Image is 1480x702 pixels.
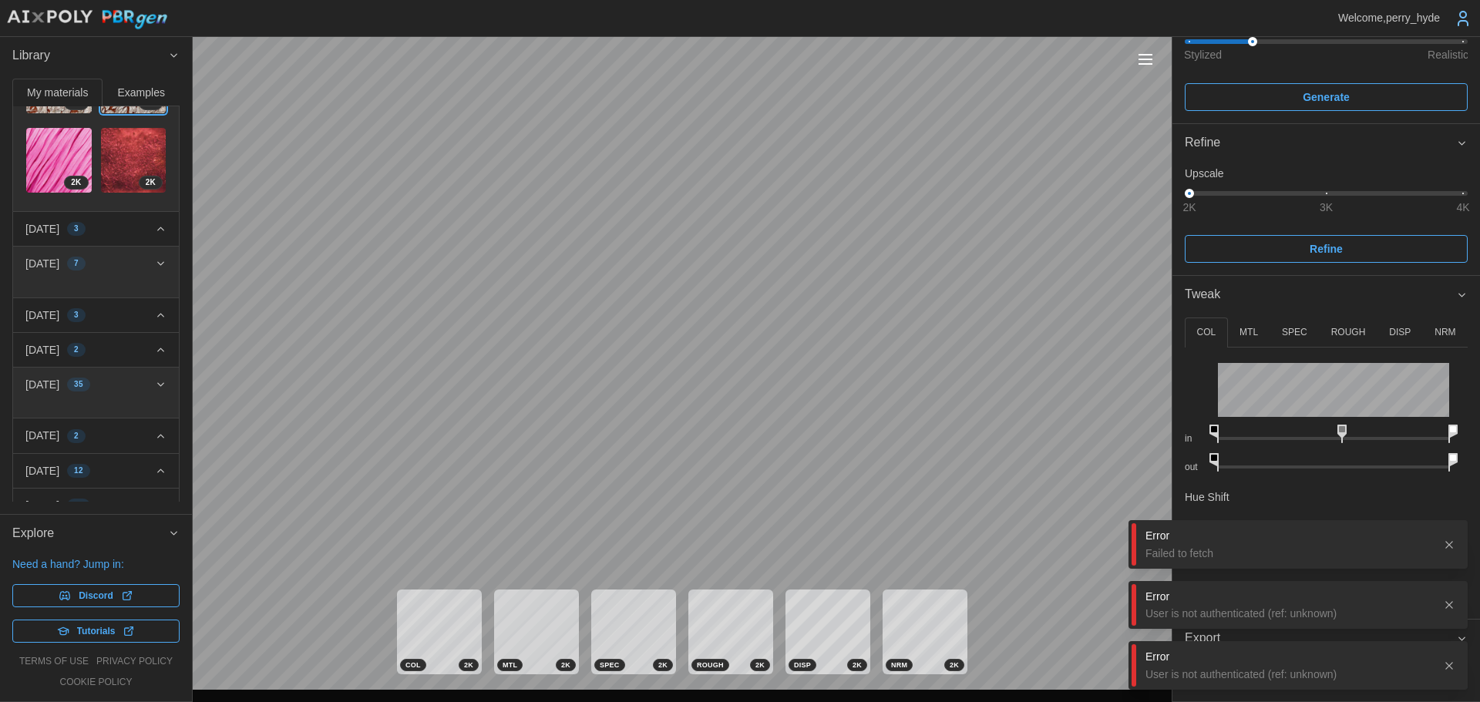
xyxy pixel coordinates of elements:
p: [DATE] [25,256,59,271]
span: 2 K [853,660,862,670]
p: MTL [1239,326,1258,339]
a: terms of use [19,655,89,668]
img: diIoppNneSzX1eR1RzMr [101,128,166,193]
p: DISP [1389,326,1411,339]
span: My materials [27,87,88,98]
button: [DATE]35 [13,368,179,401]
span: MTL [503,660,517,670]
div: [DATE]35 [13,401,179,418]
p: [DATE] [25,463,59,479]
p: COL [1196,326,1216,339]
p: [DATE] [25,377,59,392]
span: 19 [74,499,83,512]
button: [DATE]2 [13,418,179,452]
span: 12 [74,465,83,477]
p: NRM [1435,326,1455,339]
p: Need a hand? Jump in: [12,556,180,572]
span: 2 [74,344,79,356]
span: Tutorials [77,620,116,642]
div: User is not authenticated (ref: unknown) [1145,667,1431,682]
span: Refine [1310,236,1343,262]
p: out [1185,461,1206,474]
p: [DATE] [25,221,59,237]
span: Explore [12,515,168,553]
div: [DATE]7 [13,281,179,297]
div: Error [1145,649,1431,664]
p: [DATE] [25,342,59,358]
a: Tutorials [12,620,180,643]
button: Tweak [1172,276,1480,314]
span: SPEC [600,660,620,670]
a: privacy policy [96,655,173,668]
span: Library [12,37,168,75]
span: Generate [1303,84,1350,110]
a: diIoppNneSzX1eR1RzMr2K [100,127,167,194]
button: [DATE]7 [13,247,179,280]
div: Tweak [1172,314,1480,619]
div: Error [1145,589,1431,604]
p: Hue Shift [1185,489,1229,505]
button: Refine [1185,235,1468,263]
span: 2 [74,430,79,442]
p: Upscale [1185,166,1468,181]
p: Welcome, perry_hyde [1338,10,1440,25]
img: Vu4KGO2B7bAvmPamn2Po [26,128,92,193]
button: Refine [1172,124,1480,162]
button: [DATE]2 [13,333,179,367]
div: Error [1145,528,1431,543]
img: AIxPoly PBRgen [6,9,168,30]
p: [DATE] [25,307,59,323]
span: 2 K [561,660,570,670]
span: 3 [74,223,79,235]
p: [DATE] [25,498,59,513]
span: 2 K [146,176,156,189]
span: Examples [118,87,165,98]
button: [DATE]19 [13,489,179,522]
span: 2 K [950,660,959,670]
span: 2 K [71,176,81,189]
span: Tweak [1185,276,1456,314]
span: ROUGH [697,660,724,670]
button: Toggle viewport controls [1135,49,1156,70]
div: Failed to fetch [1145,546,1431,561]
button: [DATE]3 [13,212,179,246]
span: Discord [79,585,113,606]
div: Refine [1185,133,1456,153]
p: ROUGH [1331,326,1366,339]
span: 3 [74,309,79,321]
button: Generate [1185,83,1468,111]
span: 2 K [658,660,668,670]
a: Vu4KGO2B7bAvmPamn2Po2K [25,127,92,194]
span: 2 K [464,660,473,670]
button: [DATE]3 [13,298,179,332]
span: 7 [74,257,79,270]
span: 2 K [755,660,765,670]
div: Refine [1172,162,1480,275]
div: User is not authenticated (ref: unknown) [1145,606,1431,621]
a: cookie policy [59,676,132,689]
span: 35 [74,378,83,391]
span: NRM [891,660,907,670]
span: COL [405,660,421,670]
p: [DATE] [25,428,59,443]
button: [DATE]12 [13,454,179,488]
span: DISP [794,660,811,670]
p: SPEC [1282,326,1307,339]
a: Discord [12,584,180,607]
p: in [1185,432,1206,445]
